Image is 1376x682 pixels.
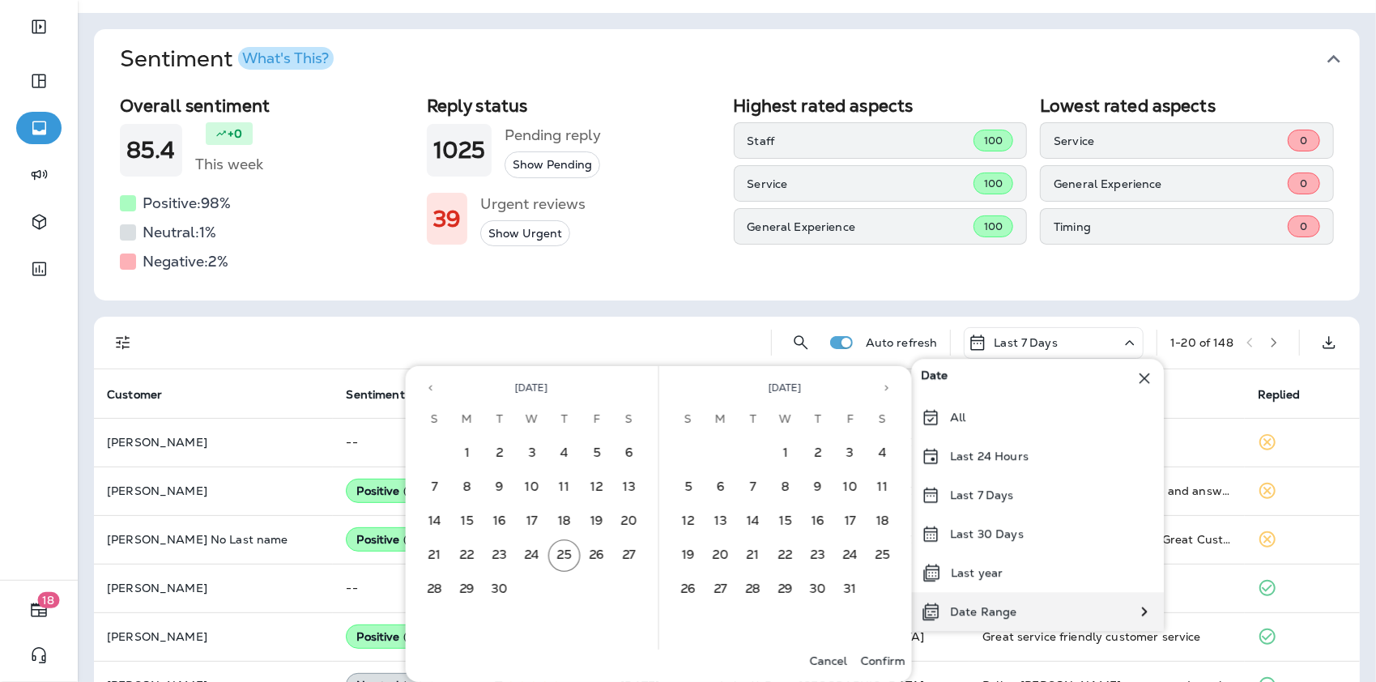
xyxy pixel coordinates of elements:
button: 13 [705,505,737,538]
h2: Overall sentiment [120,96,414,116]
button: 13 [613,471,645,504]
span: Saturday [615,403,644,436]
button: What's This? [238,47,334,70]
button: 22 [451,539,484,572]
p: [PERSON_NAME] [107,436,320,449]
h2: Highest rated aspects [734,96,1028,116]
span: Friday [836,403,865,436]
button: 12 [581,471,613,504]
div: Positive [346,479,433,503]
span: 100 [984,134,1003,147]
button: 5 [672,471,705,504]
button: 20 [613,505,645,538]
button: 9 [802,471,834,504]
span: 0 [1300,220,1307,233]
p: [PERSON_NAME] No Last name [107,533,320,546]
span: Saturday [868,403,897,436]
button: 17 [834,505,867,538]
button: 18 [548,505,581,538]
span: 0 [1300,177,1307,190]
span: Monday [706,403,735,436]
button: 29 [769,573,802,606]
button: 26 [672,573,705,606]
p: [PERSON_NAME] [107,484,320,497]
button: 20 [705,539,737,572]
div: SentimentWhat's This? [94,89,1360,301]
h5: Negative: 2 % [143,249,228,275]
span: Sentiment [346,388,404,402]
h5: Urgent reviews [480,191,586,217]
span: Customer [107,388,162,402]
p: Last 7 Days [994,336,1058,349]
h2: Reply status [427,96,721,116]
button: Show Urgent [480,220,570,247]
h5: This week [195,151,263,177]
span: 100 [984,220,1003,233]
h5: Positive: 98 % [143,190,231,216]
button: 19 [672,539,705,572]
button: 7 [419,471,451,504]
span: 100 [984,177,1003,190]
button: 1 [769,437,802,470]
button: 1 [451,437,484,470]
button: 3 [516,437,548,470]
button: 31 [834,573,867,606]
p: Date Range [950,605,1016,618]
span: Monday [453,403,482,436]
div: Positive [346,527,433,552]
button: 14 [737,505,769,538]
span: Wednesday [518,403,547,436]
button: Search Reviews [785,326,817,359]
span: 0 [1300,134,1307,147]
button: 8 [451,471,484,504]
p: Confirm [861,654,905,667]
h1: 85.4 [126,137,176,164]
button: Show Pending [505,151,600,178]
span: Sentiment [346,387,425,402]
button: 17 [516,505,548,538]
span: ( 85 ) [403,630,424,644]
p: Last 24 Hours [950,450,1029,462]
span: ( 88 ) [403,484,424,498]
td: -- [333,564,479,612]
button: 21 [737,539,769,572]
button: 6 [705,471,737,504]
button: 15 [451,505,484,538]
h1: Sentiment [120,45,334,73]
button: 26 [581,539,613,572]
button: 15 [769,505,802,538]
p: Last 7 Days [950,488,1014,501]
button: 2 [484,437,516,470]
button: 14 [419,505,451,538]
button: 9 [484,471,516,504]
button: 7 [737,471,769,504]
button: 11 [548,471,581,504]
button: 21 [419,539,451,572]
p: [PERSON_NAME] [107,582,320,595]
button: 10 [516,471,548,504]
p: Timing [1054,220,1288,233]
button: Expand Sidebar [16,11,62,43]
button: 27 [705,573,737,606]
button: 30 [802,573,834,606]
button: Cancel [803,650,854,672]
button: Filters [107,326,139,359]
button: 25 [548,539,581,572]
span: Date [921,369,948,388]
span: Friday [582,403,611,436]
span: Tuesday [485,403,514,436]
h1: 1025 [433,137,486,164]
p: Service [1054,134,1288,147]
button: 2 [802,437,834,470]
span: Wednesday [771,403,800,436]
span: Replied [1258,388,1300,402]
span: Customer [107,387,183,402]
button: 12 [672,505,705,538]
button: 16 [802,505,834,538]
p: Last year [951,566,1003,579]
button: 10 [834,471,867,504]
button: 3 [834,437,867,470]
button: 6 [613,437,645,470]
p: All [950,411,965,424]
button: 16 [484,505,516,538]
